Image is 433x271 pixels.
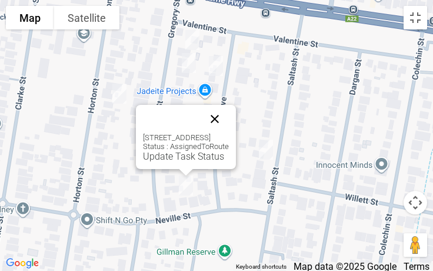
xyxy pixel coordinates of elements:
button: Show satellite imagery [54,6,119,29]
button: Keyboard shortcuts [236,263,287,271]
img: Google [3,256,42,271]
a: Click to see this area on Google Maps [3,256,42,271]
div: 12 Neville Street, YAGOONA NSW 2199<br>Status : AssignedToRoute<br><a href="/driver/booking/48387... [174,171,198,200]
button: Toggle fullscreen view [404,6,427,29]
div: 7A Gregory Street, YAGOONA NSW 2199<br>Status : AssignedToRoute<br><a href="/driver/booking/48332... [177,48,201,78]
div: [STREET_ADDRESS] Status : AssignedToRoute [143,133,229,162]
button: Map camera controls [404,191,427,214]
button: Show street map [6,6,54,29]
button: Close [201,105,229,133]
div: 24 Saltash Street, YAGOONA NSW 2199<br>Status : AssignedToRoute<br><a href="/driver/booking/48333... [254,135,278,164]
button: Drag Pegman onto the map to open Street View [404,233,427,257]
div: 23 Horton Street, YAGOONA NSW 2199<br>Status : AssignedToRoute<br><a href="/driver/booking/482046... [108,79,131,108]
div: 3 Gregory Street, YAGOONA NSW 2199<br>Status : AssignedToRoute<br><a href="/driver/booking/483372... [181,25,204,55]
a: Update Task Status [143,151,224,162]
div: 6 Bamfield Avenue, YAGOONA NSW 2199<br>Status : AssignedToRoute<br><a href="/driver/booking/48387... [204,51,228,81]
